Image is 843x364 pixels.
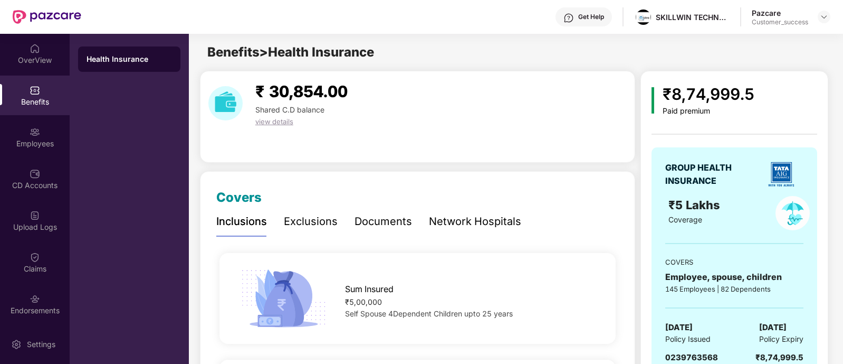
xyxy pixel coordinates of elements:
[237,266,330,331] img: icon
[255,82,348,101] span: ₹ 30,854.00
[24,339,59,350] div: Settings
[345,283,394,296] span: Sum Insured
[30,85,40,96] img: svg+xml;base64,PHN2ZyBpZD0iQmVuZWZpdHMiIHhtbG5zPSJodHRwOi8vd3d3LnczLm9yZy8yMDAwL3N2ZyIgd2lkdGg9Ij...
[656,12,730,22] div: SKILLWIN TECHNOLOGY PRIVATE LIMITED
[208,86,243,120] img: download
[13,10,81,24] img: New Pazcare Logo
[668,198,723,212] span: ₹5 Lakhs
[578,13,604,21] div: Get Help
[30,252,40,263] img: svg+xml;base64,PHN2ZyBpZD0iQ2xhaW0iIHhtbG5zPSJodHRwOi8vd3d3LnczLm9yZy8yMDAwL3N2ZyIgd2lkdGg9IjIwIi...
[30,43,40,54] img: svg+xml;base64,PHN2ZyBpZD0iSG9tZSIgeG1sbnM9Imh0dHA6Ly93d3cudzMub3JnLzIwMDAvc3ZnIiB3aWR0aD0iMjAiIG...
[752,18,808,26] div: Customer_success
[355,213,412,230] div: Documents
[665,352,718,362] span: 0239763568
[763,156,800,193] img: insurerLogo
[216,190,262,205] span: Covers
[216,213,267,230] div: Inclusions
[665,161,758,188] div: GROUP HEALTH INSURANCE
[11,339,22,350] img: svg+xml;base64,PHN2ZyBpZD0iU2V0dGluZy0yMHgyMCIgeG1sbnM9Imh0dHA6Ly93d3cudzMub3JnLzIwMDAvc3ZnIiB3aW...
[759,321,787,334] span: [DATE]
[665,321,693,334] span: [DATE]
[663,107,754,116] div: Paid premium
[663,82,754,107] div: ₹8,74,999.5
[30,210,40,221] img: svg+xml;base64,PHN2ZyBpZD0iVXBsb2FkX0xvZ3MiIGRhdGEtbmFtZT0iVXBsb2FkIExvZ3MiIHhtbG5zPSJodHRwOi8vd3...
[30,169,40,179] img: svg+xml;base64,PHN2ZyBpZD0iQ0RfQWNjb3VudHMiIGRhdGEtbmFtZT0iQ0QgQWNjb3VudHMiIHhtbG5zPSJodHRwOi8vd3...
[752,8,808,18] div: Pazcare
[345,309,513,318] span: Self Spouse 4Dependent Children upto 25 years
[665,270,803,284] div: Employee, spouse, children
[665,284,803,294] div: 145 Employees | 82 Dependents
[30,127,40,137] img: svg+xml;base64,PHN2ZyBpZD0iRW1wbG95ZWVzIiB4bWxucz0iaHR0cDovL3d3dy53My5vcmcvMjAwMC9zdmciIHdpZHRoPS...
[820,13,828,21] img: svg+xml;base64,PHN2ZyBpZD0iRHJvcGRvd24tMzJ4MzIiIHhtbG5zPSJodHRwOi8vd3d3LnczLm9yZy8yMDAwL3N2ZyIgd2...
[255,117,293,126] span: view details
[30,294,40,304] img: svg+xml;base64,PHN2ZyBpZD0iRW5kb3JzZW1lbnRzIiB4bWxucz0iaHR0cDovL3d3dy53My5vcmcvMjAwMC9zdmciIHdpZH...
[255,105,324,114] span: Shared C.D balance
[652,87,654,114] img: icon
[668,215,702,224] span: Coverage
[87,54,172,64] div: Health Insurance
[345,296,598,308] div: ₹5,00,000
[665,333,711,345] span: Policy Issued
[665,257,803,267] div: COVERS
[755,351,803,364] div: ₹8,74,999.5
[636,10,651,25] img: logo.jpg
[207,44,374,60] span: Benefits > Health Insurance
[429,213,521,230] div: Network Hospitals
[775,196,810,230] img: policyIcon
[759,333,803,345] span: Policy Expiry
[563,13,574,23] img: svg+xml;base64,PHN2ZyBpZD0iSGVscC0zMngzMiIgeG1sbnM9Imh0dHA6Ly93d3cudzMub3JnLzIwMDAvc3ZnIiB3aWR0aD...
[284,213,338,230] div: Exclusions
